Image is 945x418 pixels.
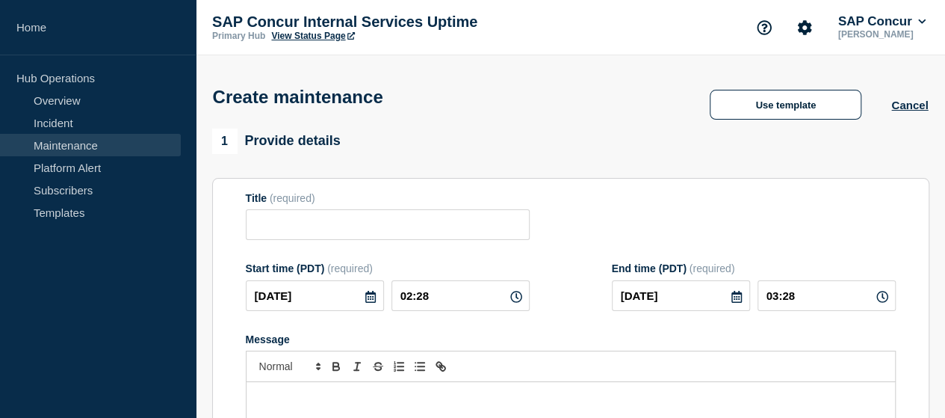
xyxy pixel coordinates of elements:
[612,280,750,311] input: YYYY-MM-DD
[891,99,928,111] button: Cancel
[835,29,929,40] p: [PERSON_NAME]
[212,129,341,154] div: Provide details
[252,357,326,375] span: Font size
[757,280,896,311] input: HH:MM
[789,12,820,43] button: Account settings
[391,280,530,311] input: HH:MM
[749,12,780,43] button: Support
[212,31,265,41] p: Primary Hub
[270,192,315,204] span: (required)
[835,14,929,29] button: SAP Concur
[246,280,384,311] input: YYYY-MM-DD
[212,13,511,31] p: SAP Concur Internal Services Uptime
[246,334,896,345] div: Message
[710,90,861,120] button: Use template
[368,357,388,375] button: Toggle strikethrough text
[213,87,383,108] h1: Create maintenance
[326,357,347,375] button: Toggle bold text
[246,262,530,274] div: Start time (PDT)
[409,357,430,375] button: Toggle bulleted list
[246,192,530,204] div: Title
[246,209,530,240] input: Title
[212,129,238,154] span: 1
[388,357,409,375] button: Toggle ordered list
[430,357,451,375] button: Toggle link
[347,357,368,375] button: Toggle italic text
[271,31,354,41] a: View Status Page
[612,262,896,274] div: End time (PDT)
[327,262,373,274] span: (required)
[690,262,735,274] span: (required)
